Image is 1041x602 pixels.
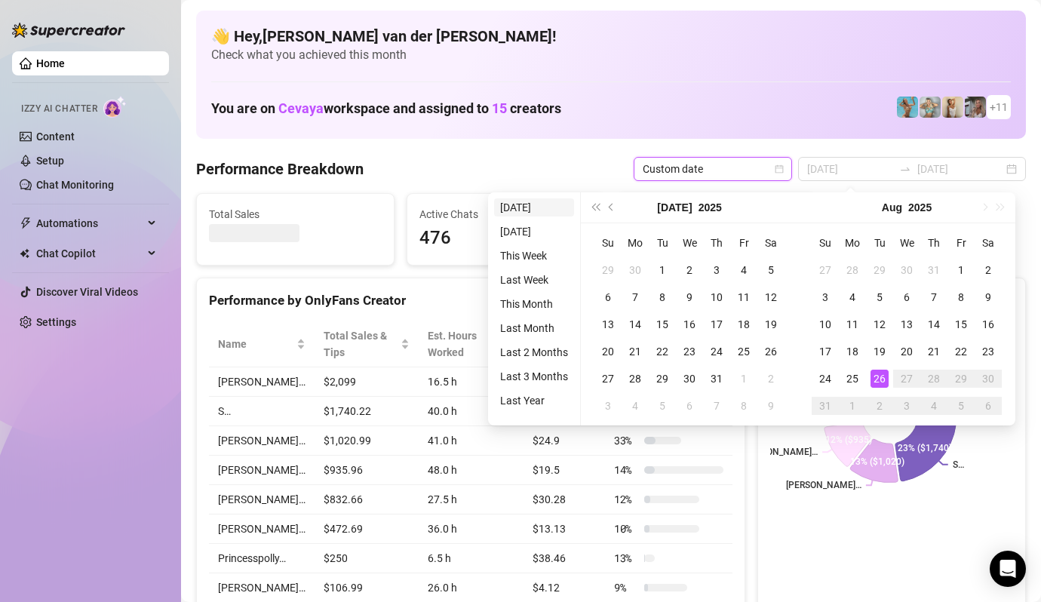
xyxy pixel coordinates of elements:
img: AI Chatter [103,96,127,118]
td: 2025-08-09 [757,392,785,419]
div: 19 [871,342,889,361]
td: 27.5 h [419,485,524,514]
div: Open Intercom Messenger [990,551,1026,587]
span: Custom date [643,158,783,180]
img: Megan [942,97,963,118]
button: Previous month (PageUp) [603,192,620,223]
td: 2025-06-29 [594,256,622,284]
td: 2025-07-07 [622,284,649,311]
div: 7 [626,288,644,306]
li: Last Month [494,319,574,337]
td: 2025-08-30 [975,365,1002,392]
li: [DATE] [494,198,574,217]
td: 2025-07-29 [649,365,676,392]
td: 2025-08-05 [866,284,893,311]
th: Tu [866,229,893,256]
button: Choose a month [657,192,692,223]
span: 13 % [614,550,638,567]
td: 2025-07-28 [839,256,866,284]
div: 30 [898,261,916,279]
th: Tu [649,229,676,256]
div: 9 [762,397,780,415]
th: Mo [622,229,649,256]
div: 6 [599,288,617,306]
div: 20 [898,342,916,361]
li: Last 2 Months [494,343,574,361]
div: 16 [979,315,997,333]
span: Active Chats [419,206,592,223]
button: Choose a year [699,192,722,223]
div: 2 [762,370,780,388]
div: 21 [925,342,943,361]
td: 2025-09-01 [839,392,866,419]
text: [PERSON_NAME]… [786,481,861,491]
td: [PERSON_NAME]… [209,367,315,397]
div: 10 [816,315,834,333]
td: 2025-07-19 [757,311,785,338]
div: 5 [762,261,780,279]
th: We [893,229,920,256]
td: 2025-08-12 [866,311,893,338]
td: 2025-08-22 [947,338,975,365]
td: $30.28 [524,485,605,514]
div: 11 [735,288,753,306]
td: 2025-07-04 [730,256,757,284]
td: 2025-08-01 [947,256,975,284]
th: Mo [839,229,866,256]
td: 2025-07-24 [703,338,730,365]
td: 2025-08-08 [730,392,757,419]
span: 14 % [614,462,638,478]
td: $832.66 [315,485,419,514]
td: 40.0 h [419,397,524,426]
div: 23 [680,342,699,361]
td: $2,099 [315,367,419,397]
div: 12 [871,315,889,333]
div: 31 [816,397,834,415]
td: 2025-08-21 [920,338,947,365]
td: 2025-08-04 [839,284,866,311]
td: 2025-08-07 [703,392,730,419]
div: 25 [843,370,861,388]
span: 10 % [614,521,638,537]
td: 2025-09-03 [893,392,920,419]
img: Olivia [920,97,941,118]
span: Total Sales & Tips [324,327,398,361]
a: Settings [36,316,76,328]
span: calendar [775,164,784,174]
div: 5 [952,397,970,415]
div: 1 [735,370,753,388]
td: [PERSON_NAME]… [209,485,315,514]
td: 2025-08-06 [676,392,703,419]
td: $472.69 [315,514,419,544]
td: 2025-07-28 [622,365,649,392]
th: Sa [975,229,1002,256]
div: 3 [898,397,916,415]
div: 2 [979,261,997,279]
div: 15 [952,315,970,333]
td: 2025-08-23 [975,338,1002,365]
li: Last Week [494,271,574,289]
td: 6.5 h [419,544,524,573]
td: 2025-08-28 [920,365,947,392]
th: Name [209,321,315,367]
td: 2025-07-30 [676,365,703,392]
th: Fr [947,229,975,256]
div: 1 [653,261,671,279]
td: 2025-08-14 [920,311,947,338]
td: 2025-08-09 [975,284,1002,311]
th: Th [703,229,730,256]
th: Total Sales & Tips [315,321,419,367]
div: 23 [979,342,997,361]
div: 8 [735,397,753,415]
td: 2025-08-02 [757,365,785,392]
td: 2025-09-06 [975,392,1002,419]
div: 2 [680,261,699,279]
td: 2025-07-21 [622,338,649,365]
div: 4 [843,288,861,306]
td: 2025-07-27 [812,256,839,284]
div: 16 [680,315,699,333]
img: logo-BBDzfeDw.svg [12,23,125,38]
td: 2025-07-23 [676,338,703,365]
div: 15 [653,315,671,333]
td: 2025-07-13 [594,311,622,338]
